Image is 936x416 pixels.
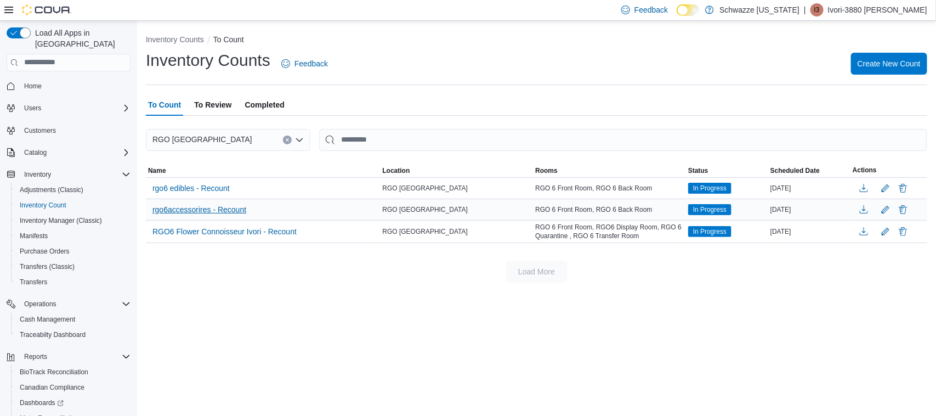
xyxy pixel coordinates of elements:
[20,79,131,93] span: Home
[20,297,131,311] span: Operations
[152,204,246,215] span: rgo6accessorires - Recount
[11,327,135,342] button: Traceabilty Dashboard
[15,366,131,379] span: BioTrack Reconciliation
[693,227,727,237] span: In Progress
[879,201,892,218] button: Edit count details
[15,229,131,243] span: Manifests
[768,225,850,238] div: [DATE]
[858,58,921,69] span: Create New Count
[535,166,558,175] span: Rooms
[20,80,46,93] a: Home
[24,352,47,361] span: Reports
[2,100,135,116] button: Users
[319,129,927,151] input: This is a search bar. After typing your query, hit enter to filter the results lower in the page.
[20,146,131,159] span: Catalog
[688,183,731,194] span: In Progress
[2,122,135,138] button: Customers
[15,260,79,273] a: Transfers (Classic)
[15,396,131,409] span: Dashboards
[31,27,131,49] span: Load All Apps in [GEOGRAPHIC_DATA]
[15,245,74,258] a: Purchase Orders
[2,167,135,182] button: Inventory
[24,148,47,157] span: Catalog
[768,164,850,177] button: Scheduled Date
[148,223,301,240] button: RGO6 Flower Connoisseur Ivori - Recount
[688,204,731,215] span: In Progress
[20,232,48,240] span: Manifests
[15,183,131,196] span: Adjustments (Classic)
[146,34,927,47] nav: An example of EuiBreadcrumbs
[20,278,47,286] span: Transfers
[533,164,686,177] button: Rooms
[879,180,892,196] button: Edit count details
[20,350,52,363] button: Reports
[2,296,135,312] button: Operations
[194,94,231,116] span: To Review
[20,350,131,363] span: Reports
[146,49,270,71] h1: Inventory Counts
[879,223,892,240] button: Edit count details
[11,213,135,228] button: Inventory Manager (Classic)
[768,203,850,216] div: [DATE]
[20,368,88,376] span: BioTrack Reconciliation
[15,214,106,227] a: Inventory Manager (Classic)
[897,203,910,216] button: Delete
[20,383,84,392] span: Canadian Compliance
[245,94,285,116] span: Completed
[148,166,166,175] span: Name
[11,198,135,213] button: Inventory Count
[828,3,927,16] p: Ivori-3880 [PERSON_NAME]
[11,228,135,244] button: Manifests
[148,201,251,218] button: rgo6accessorires - Recount
[11,395,135,411] a: Dashboards
[22,4,71,15] img: Cova
[152,133,252,146] span: RGO [GEOGRAPHIC_DATA]
[693,183,727,193] span: In Progress
[15,313,80,326] a: Cash Management
[24,300,56,308] span: Operations
[213,35,244,44] button: To Count
[24,126,56,135] span: Customers
[810,3,824,16] div: Ivori-3880 Johnson
[20,247,70,256] span: Purchase Orders
[2,78,135,94] button: Home
[814,3,820,16] span: I3
[20,297,61,311] button: Operations
[15,328,90,341] a: Traceabilty Dashboard
[677,4,700,16] input: Dark Mode
[20,201,66,210] span: Inventory Count
[11,312,135,327] button: Cash Management
[518,266,555,277] span: Load More
[20,168,55,181] button: Inventory
[770,166,820,175] span: Scheduled Date
[283,136,292,144] button: Clear input
[11,182,135,198] button: Adjustments (Classic)
[897,182,910,195] button: Delete
[634,4,668,15] span: Feedback
[20,262,75,271] span: Transfers (Classic)
[381,164,534,177] button: Location
[20,168,131,181] span: Inventory
[15,260,131,273] span: Transfers (Classic)
[11,244,135,259] button: Purchase Orders
[294,58,328,69] span: Feedback
[853,166,877,175] span: Actions
[804,3,806,16] p: |
[20,123,131,137] span: Customers
[686,164,768,177] button: Status
[383,184,468,193] span: RGO [GEOGRAPHIC_DATA]
[15,229,52,243] a: Manifests
[383,205,468,214] span: RGO [GEOGRAPHIC_DATA]
[15,199,71,212] a: Inventory Count
[11,380,135,395] button: Canadian Compliance
[383,166,410,175] span: Location
[15,381,89,394] a: Canadian Compliance
[15,245,131,258] span: Purchase Orders
[533,203,686,216] div: RGO 6 Front Room, RGO 6 Back Room
[20,398,64,407] span: Dashboards
[146,164,381,177] button: Name
[897,225,910,238] button: Delete
[15,313,131,326] span: Cash Management
[688,226,731,237] span: In Progress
